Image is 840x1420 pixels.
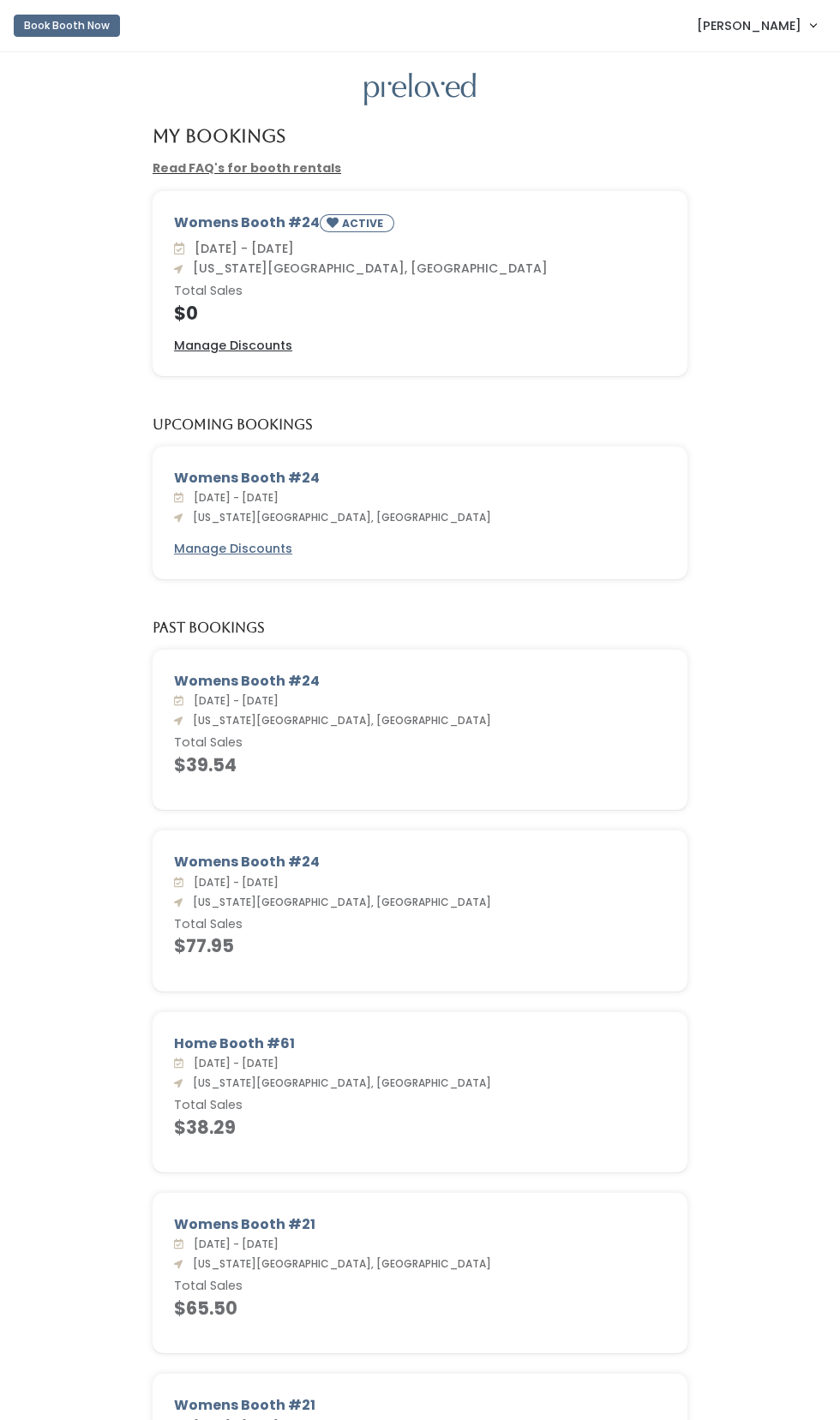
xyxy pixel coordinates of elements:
[186,510,491,524] span: [US_STATE][GEOGRAPHIC_DATA], [GEOGRAPHIC_DATA]
[153,159,341,177] a: Read FAQ's for booth rentals
[174,1298,666,1318] h4: $65.50
[153,620,265,636] h5: Past Bookings
[364,73,476,106] img: preloved logo
[697,16,801,35] span: [PERSON_NAME]
[186,895,491,909] span: [US_STATE][GEOGRAPHIC_DATA], [GEOGRAPHIC_DATA]
[174,755,666,775] h4: $39.54
[174,1214,666,1235] div: Womens Booth #21
[174,213,666,239] div: Womens Booth #24
[174,852,666,872] div: Womens Booth #24
[186,713,491,728] span: [US_STATE][GEOGRAPHIC_DATA], [GEOGRAPHIC_DATA]
[188,240,294,257] span: [DATE] - [DATE]
[14,7,120,45] a: Book Booth Now
[187,490,279,505] span: [DATE] - [DATE]
[174,936,666,956] h4: $77.95
[174,1395,666,1416] div: Womens Booth #21
[174,285,666,298] h6: Total Sales
[680,7,833,44] a: [PERSON_NAME]
[153,417,313,433] h5: Upcoming Bookings
[174,540,292,558] a: Manage Discounts
[174,1117,666,1137] h4: $38.29
[14,15,120,37] button: Book Booth Now
[174,468,666,488] div: Womens Booth #24
[342,216,387,231] small: ACTIVE
[187,693,279,708] span: [DATE] - [DATE]
[174,540,292,557] u: Manage Discounts
[186,260,548,277] span: [US_STATE][GEOGRAPHIC_DATA], [GEOGRAPHIC_DATA]
[174,1279,666,1293] h6: Total Sales
[174,736,666,750] h6: Total Sales
[153,126,285,146] h4: My Bookings
[187,1237,279,1251] span: [DATE] - [DATE]
[186,1075,491,1090] span: [US_STATE][GEOGRAPHIC_DATA], [GEOGRAPHIC_DATA]
[174,1034,666,1054] div: Home Booth #61
[186,1256,491,1271] span: [US_STATE][GEOGRAPHIC_DATA], [GEOGRAPHIC_DATA]
[187,875,279,890] span: [DATE] - [DATE]
[174,303,666,323] h4: $0
[187,1056,279,1070] span: [DATE] - [DATE]
[174,671,666,692] div: Womens Booth #24
[174,337,292,355] a: Manage Discounts
[174,337,292,354] u: Manage Discounts
[174,1099,666,1112] h6: Total Sales
[174,918,666,932] h6: Total Sales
